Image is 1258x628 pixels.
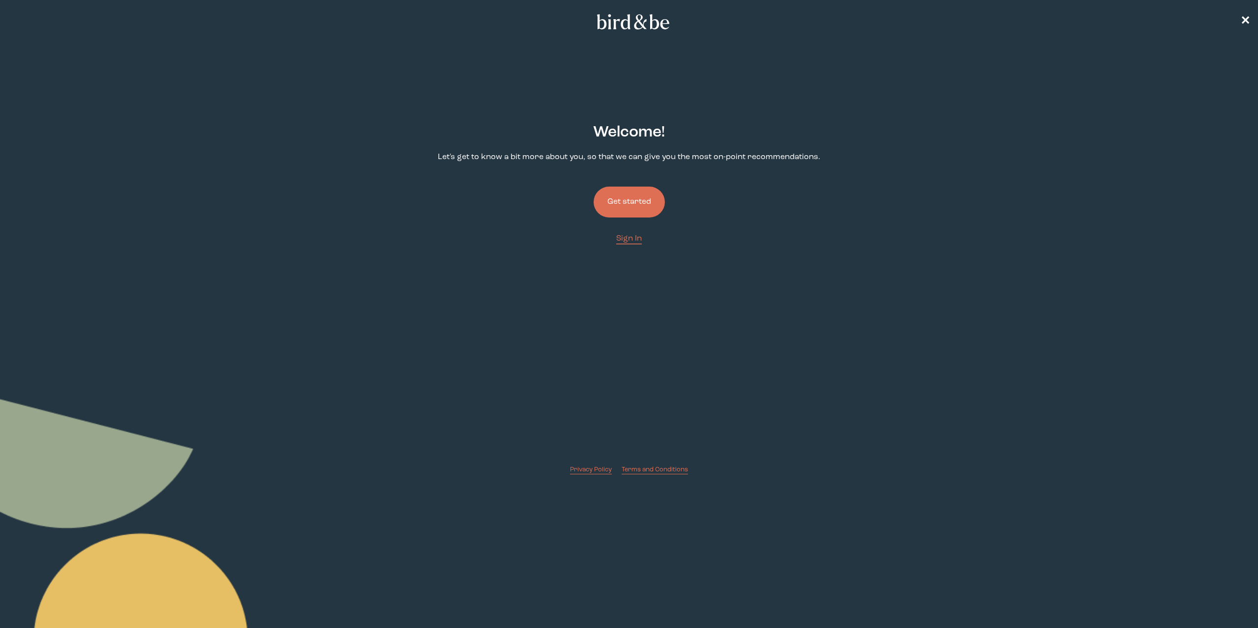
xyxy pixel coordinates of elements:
h2: Welcome ! [593,121,665,144]
a: Get started [594,171,665,233]
a: Terms and Conditions [622,465,688,474]
a: ✕ [1240,13,1250,30]
a: Privacy Policy [570,465,612,474]
span: ✕ [1240,16,1250,27]
button: Get started [594,187,665,218]
a: Sign In [616,233,642,245]
span: Terms and Conditions [622,466,688,473]
span: Privacy Policy [570,466,612,473]
p: Let's get to know a bit more about you, so that we can give you the most on-point recommendations. [438,152,820,163]
span: Sign In [616,235,642,243]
